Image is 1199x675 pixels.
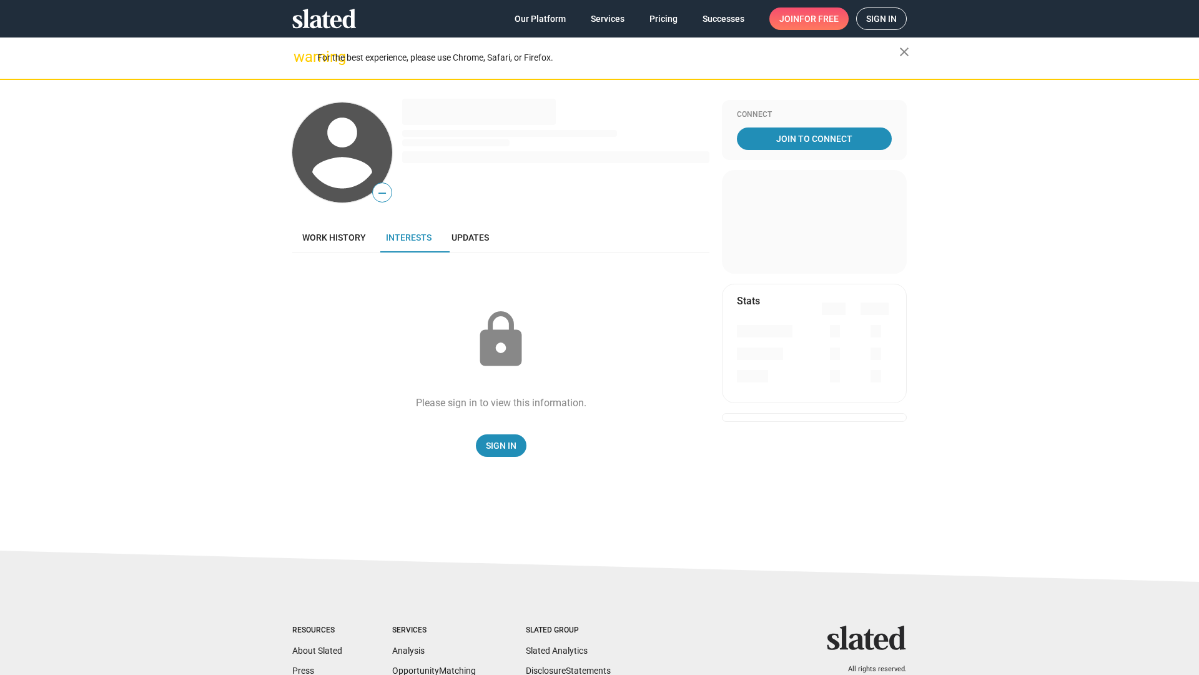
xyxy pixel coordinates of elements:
[386,232,432,242] span: Interests
[799,7,839,30] span: for free
[515,7,566,30] span: Our Platform
[302,232,366,242] span: Work history
[470,309,532,371] mat-icon: lock
[693,7,754,30] a: Successes
[779,7,839,30] span: Join
[769,7,849,30] a: Joinfor free
[317,49,899,66] div: For the best experience, please use Chrome, Safari, or Firefox.
[737,127,892,150] a: Join To Connect
[416,396,586,409] div: Please sign in to view this information.
[703,7,744,30] span: Successes
[526,646,588,656] a: Slated Analytics
[373,185,392,201] span: —
[649,7,678,30] span: Pricing
[486,434,516,457] span: Sign In
[392,626,476,636] div: Services
[866,8,897,29] span: Sign in
[739,127,889,150] span: Join To Connect
[581,7,634,30] a: Services
[292,646,342,656] a: About Slated
[526,626,611,636] div: Slated Group
[451,232,489,242] span: Updates
[591,7,624,30] span: Services
[737,110,892,120] div: Connect
[376,222,442,252] a: Interests
[292,626,342,636] div: Resources
[292,222,376,252] a: Work history
[505,7,576,30] a: Our Platform
[476,434,526,457] a: Sign In
[897,44,912,59] mat-icon: close
[639,7,688,30] a: Pricing
[856,7,907,30] a: Sign in
[737,294,760,307] mat-card-title: Stats
[294,49,308,64] mat-icon: warning
[392,646,425,656] a: Analysis
[442,222,499,252] a: Updates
